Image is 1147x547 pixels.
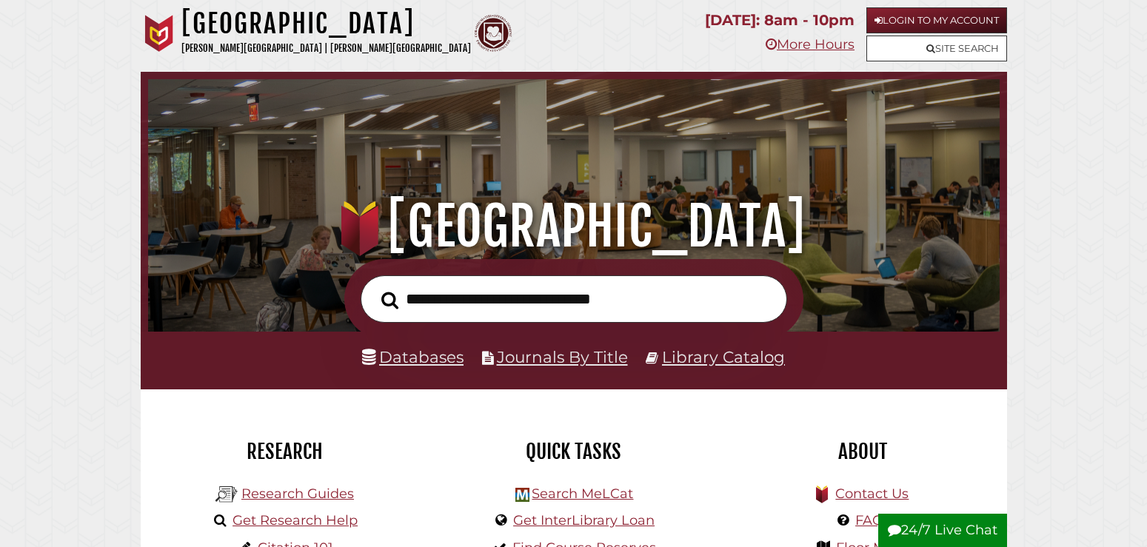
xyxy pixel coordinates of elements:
a: More Hours [766,36,855,53]
a: Search MeLCat [532,486,633,502]
a: Get Research Help [233,512,358,528]
img: Calvin University [141,15,178,52]
img: Hekman Library Logo [515,488,529,502]
a: Research Guides [241,486,354,502]
h2: Quick Tasks [441,439,707,464]
a: FAQs [855,512,890,528]
a: Library Catalog [662,347,785,366]
p: [PERSON_NAME][GEOGRAPHIC_DATA] | [PERSON_NAME][GEOGRAPHIC_DATA] [181,40,471,57]
a: Site Search [866,36,1007,61]
p: [DATE]: 8am - 10pm [705,7,855,33]
h1: [GEOGRAPHIC_DATA] [165,194,983,259]
img: Hekman Library Logo [215,483,238,506]
h2: About [729,439,996,464]
a: Journals By Title [497,347,628,366]
h2: Research [152,439,418,464]
a: Login to My Account [866,7,1007,33]
a: Databases [362,347,464,366]
img: Calvin Theological Seminary [475,15,512,52]
a: Contact Us [835,486,909,502]
i: Search [381,292,398,310]
a: Get InterLibrary Loan [513,512,655,528]
h1: [GEOGRAPHIC_DATA] [181,7,471,40]
button: Search [374,287,406,313]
